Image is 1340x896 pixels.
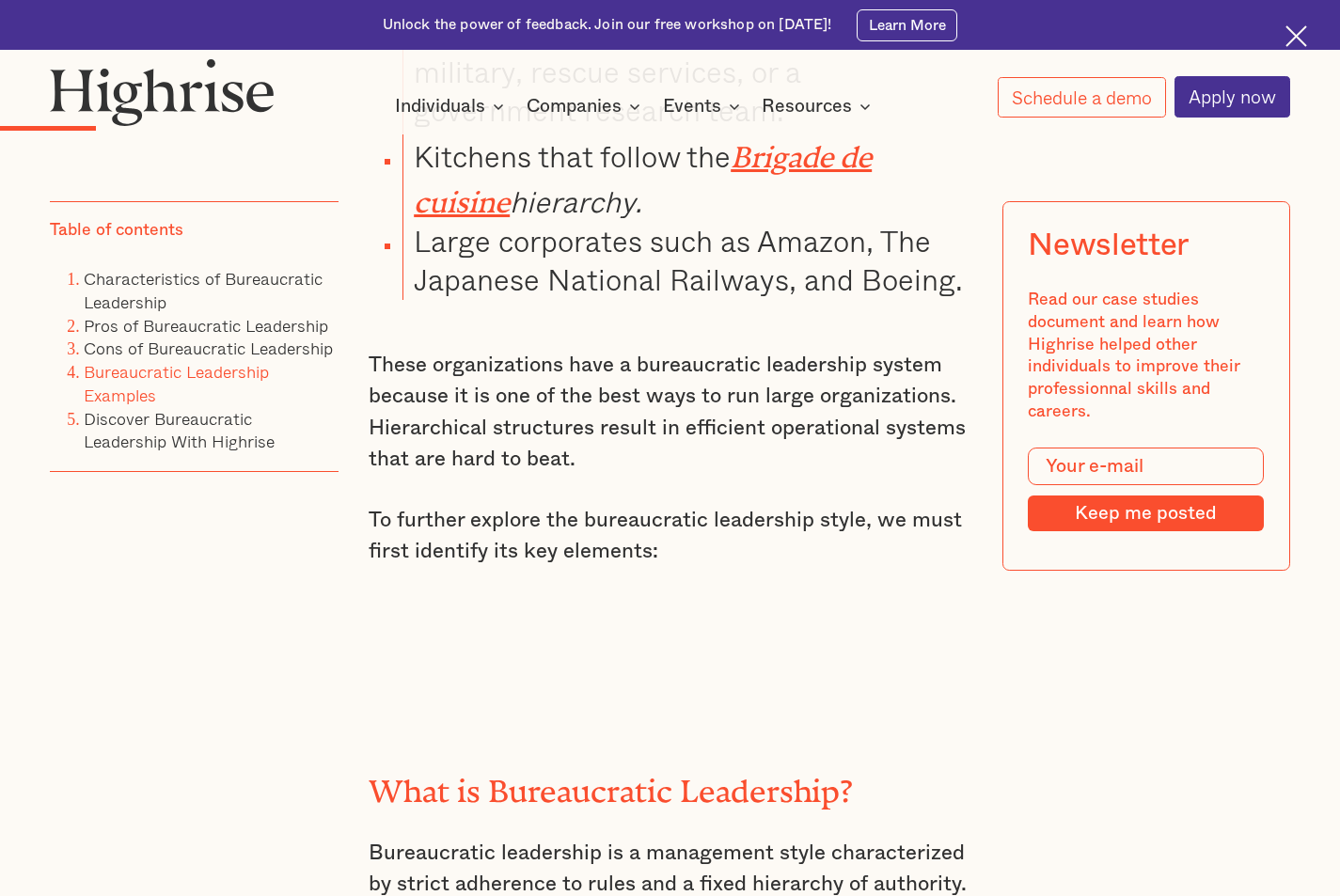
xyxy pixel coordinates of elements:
img: Cross icon [1285,25,1307,47]
li: Kitchens that follow the [402,131,971,222]
div: Companies [527,95,622,118]
div: Read our case studies document and learn how Highrise helped other individuals to improve their p... [1028,289,1264,422]
div: Resources [762,95,876,118]
div: Events [663,95,721,118]
input: Keep me posted [1028,495,1264,530]
div: Table of contents [50,219,183,242]
a: Discover Bureaucratic Leadership With Highrise [84,404,275,454]
p: ‍ [369,597,970,628]
a: Learn More [857,9,957,41]
div: Individuals [395,95,510,118]
form: Modal Form [1028,448,1264,531]
div: Events [663,95,746,118]
div: Resources [762,95,852,118]
a: Cons of Bureaucratic Leadership [84,335,333,361]
div: Newsletter [1028,227,1189,263]
div: Unlock the power of feedback. Join our free workshop on [DATE]! [383,15,832,35]
div: Companies [527,95,646,118]
li: Large corporates such as Amazon, The Japanese National Railways, and Boeing. [402,222,971,300]
img: Highrise logo [50,58,274,126]
div: Individuals [395,95,485,118]
em: hierarchy. [510,179,642,224]
p: To further explore the bureaucratic leadership style, we must first identify its key elements: [369,505,970,568]
input: Your e-mail [1028,448,1264,485]
h2: What is Bureaucratic Leadership? [369,766,970,802]
a: Schedule a demo [998,77,1166,118]
p: These organizations have a bureaucratic leadership system because it is one of the best ways to r... [369,350,970,476]
a: Characteristics of Bureaucratic Leadership [84,265,323,315]
a: Bureaucratic Leadership Examples [84,358,269,408]
a: Apply now [1174,76,1290,118]
a: Pros of Bureaucratic Leadership [84,312,328,338]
